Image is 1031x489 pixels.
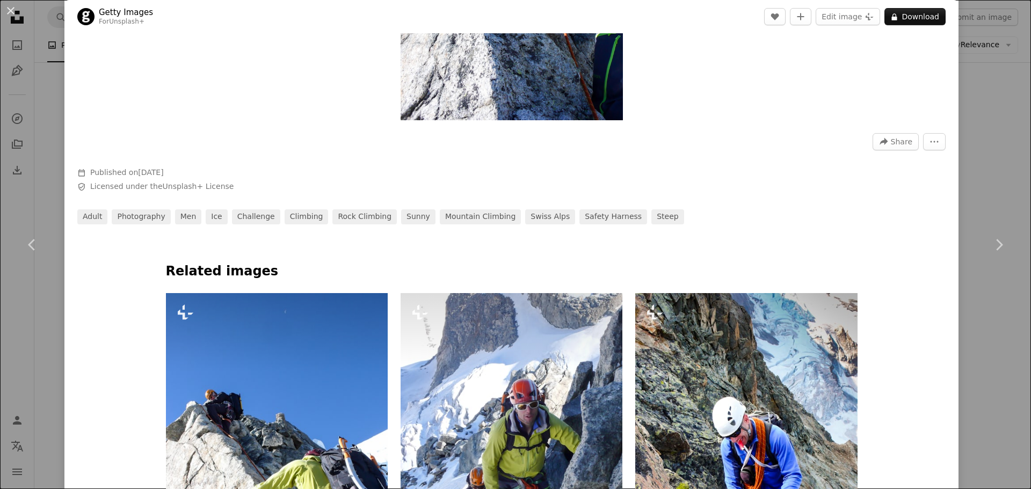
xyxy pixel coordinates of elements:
[790,8,811,25] button: Add to Collection
[873,133,919,150] button: Share this image
[109,18,144,25] a: Unsplash+
[332,209,397,224] a: rock climbing
[163,182,234,191] a: Unsplash+ License
[401,209,435,224] a: sunny
[525,209,575,224] a: swiss alps
[138,168,163,177] time: August 31, 2022 at 10:16:15 PM GMT+8
[923,133,946,150] button: More Actions
[166,263,858,280] h4: Related images
[232,209,280,224] a: challenge
[90,181,234,192] span: Licensed under the
[99,18,153,26] div: For
[77,209,107,224] a: adult
[764,8,786,25] button: Like
[285,209,329,224] a: climbing
[884,8,946,25] button: Download
[401,471,622,481] a: A mountain guide leading male client to the summit of a high alpine peak on a beautiful summer day
[967,193,1031,296] a: Next
[90,168,164,177] span: Published on
[99,7,153,18] a: Getty Images
[112,209,170,224] a: photography
[77,8,95,25] img: Go to Getty Images's profile
[206,209,227,224] a: ice
[816,8,880,25] button: Edit image
[440,209,521,224] a: mountain climbing
[579,209,647,224] a: safety harness
[175,209,202,224] a: men
[651,209,684,224] a: steep
[891,134,912,150] span: Share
